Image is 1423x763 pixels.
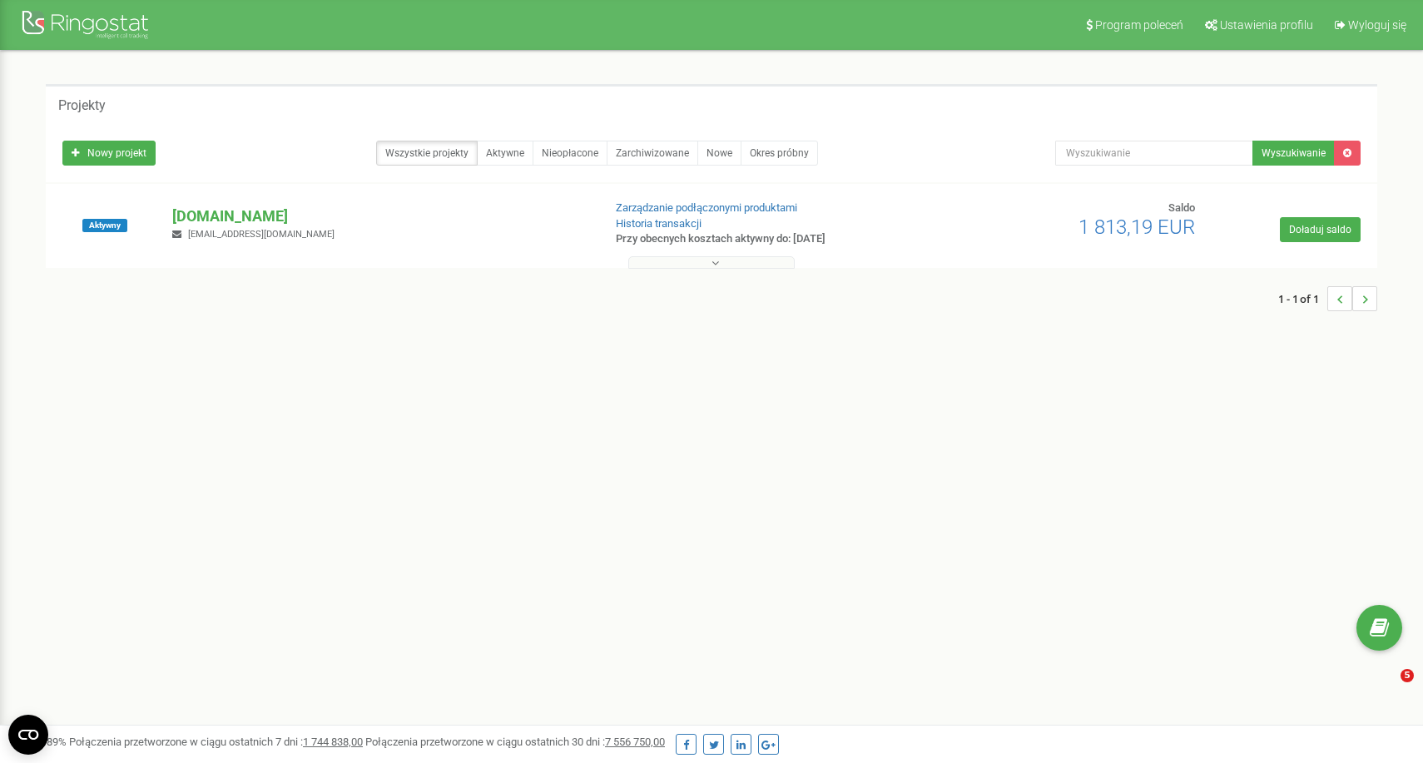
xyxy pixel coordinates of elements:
button: Wyszukiwanie [1252,141,1335,166]
p: [DOMAIN_NAME] [172,206,588,227]
a: Zarządzanie podłączonymi produktami [616,201,797,214]
span: Wyloguj się [1348,18,1406,32]
a: Nieopłacone [533,141,607,166]
span: 1 813,19 EUR [1078,216,1195,239]
a: Wszystkie projekty [376,141,478,166]
a: Zarchiwizowane [607,141,698,166]
input: Wyszukiwanie [1055,141,1254,166]
u: 1 744 838,00 [303,736,363,748]
span: Saldo [1168,201,1195,214]
a: Doładuj saldo [1280,217,1361,242]
span: Aktywny [82,219,127,232]
span: [EMAIL_ADDRESS][DOMAIN_NAME] [188,229,335,240]
a: Okres próbny [741,141,818,166]
p: Przy obecnych kosztach aktywny do: [DATE] [616,231,922,247]
span: 1 - 1 of 1 [1278,286,1327,311]
span: Połączenia przetworzone w ciągu ostatnich 30 dni : [365,736,665,748]
a: Historia transakcji [616,217,702,230]
u: 7 556 750,00 [605,736,665,748]
button: Open CMP widget [8,715,48,755]
span: Program poleceń [1095,18,1183,32]
a: Nowy projekt [62,141,156,166]
nav: ... [1278,270,1377,328]
h5: Projekty [58,98,106,113]
span: 5 [1401,669,1414,682]
span: Ustawienia profilu [1220,18,1313,32]
a: Aktywne [477,141,533,166]
a: Nowe [697,141,741,166]
iframe: Intercom live chat [1366,669,1406,709]
span: Połączenia przetworzone w ciągu ostatnich 7 dni : [69,736,363,748]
